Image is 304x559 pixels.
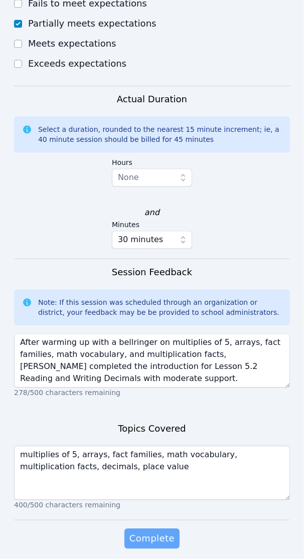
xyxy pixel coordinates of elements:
button: None [112,168,192,187]
p: 278/500 characters remaining [14,388,290,398]
span: None [118,172,139,182]
h3: Session Feedback [112,265,192,279]
span: Complete [129,531,175,545]
button: 30 minutes [112,231,192,249]
button: Complete [124,528,180,548]
div: and [144,207,160,219]
h3: Actual Duration [117,92,187,106]
label: Minutes [112,219,192,231]
p: 400/500 characters remaining [14,500,290,510]
label: Hours [112,156,192,168]
label: Meets expectations [28,38,116,49]
h3: Topics Covered [118,422,186,436]
div: Note: If this session was scheduled through an organization or district, your feedback may be be ... [38,297,282,317]
span: 30 minutes [118,234,163,246]
textarea: After warming up with a bellringer on multiplies of 5, arrays, fact families, math vocabulary, an... [14,333,290,388]
label: Exceeds expectations [28,58,126,69]
label: Partially meets expectations [28,18,157,29]
textarea: multiplies of 5, arrays, fact families, math vocabulary, multiplication facts, decimals, place value [14,446,290,500]
div: Select a duration, rounded to the nearest 15 minute increment; ie, a 40 minute session should be ... [38,124,282,144]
